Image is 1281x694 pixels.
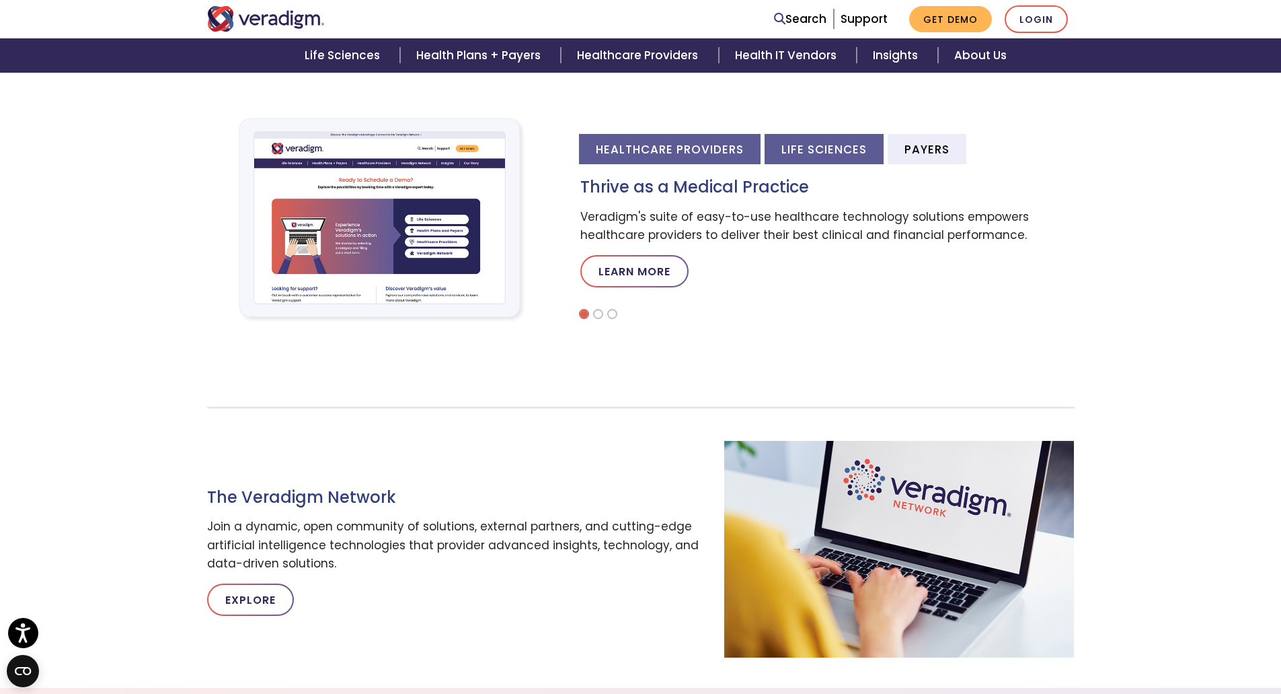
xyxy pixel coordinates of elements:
[888,134,966,164] li: Payers
[857,38,938,73] a: Insights
[909,6,992,32] a: Get Demo
[580,255,689,287] a: Learn More
[841,11,888,27] a: Support
[579,134,761,164] li: Healthcare Providers
[774,10,826,28] a: Search
[207,518,705,573] p: Join a dynamic, open community of solutions, external partners, and cutting-edge artificial intel...
[580,178,1075,197] h3: Thrive as a Medical Practice
[580,208,1075,244] p: Veradigm's suite of easy-to-use healthcare technology solutions empowers healthcare providers to ...
[7,655,39,687] button: Open CMP widget
[561,38,718,73] a: Healthcare Providers
[765,134,884,164] li: Life Sciences
[207,488,705,508] h3: The Veradigm Network
[288,38,400,73] a: Life Sciences
[1005,5,1068,33] a: Login
[207,584,294,616] a: Explore
[207,6,325,32] img: Veradigm logo
[400,38,561,73] a: Health Plans + Payers
[719,38,857,73] a: Health IT Vendors
[938,38,1023,73] a: About Us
